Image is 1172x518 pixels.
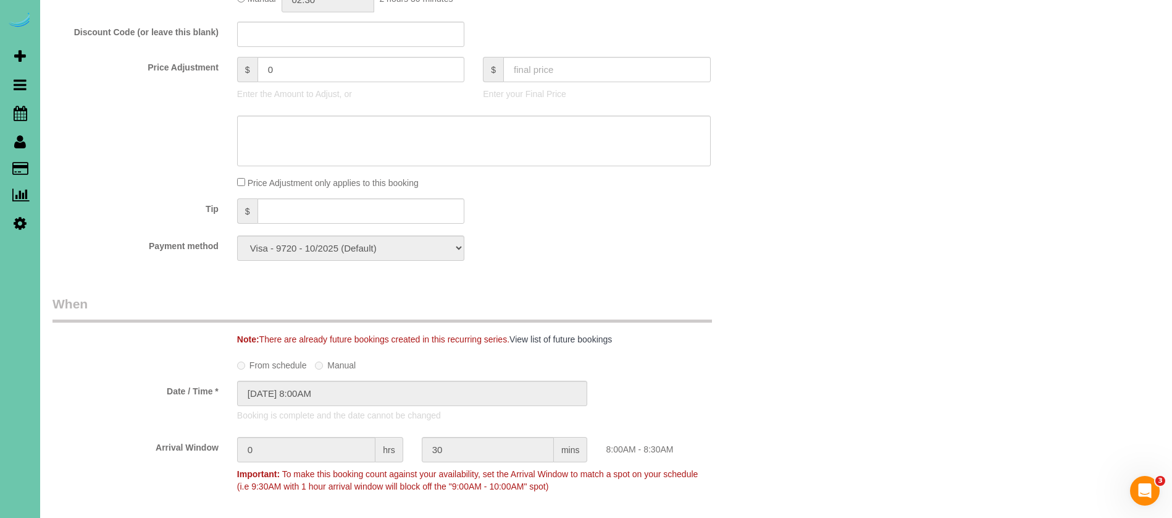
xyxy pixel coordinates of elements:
label: Price Adjustment [43,57,228,74]
span: mins [554,437,588,462]
input: MM/DD/YYYY HH:MM [237,381,588,406]
span: To make this booking count against your availability, set the Arrival Window to match a spot on y... [237,469,698,491]
legend: When [52,295,712,323]
span: $ [237,57,257,82]
label: Date / Time * [43,381,228,397]
img: Automaid Logo [7,12,32,30]
label: Manual [315,355,356,372]
span: $ [483,57,503,82]
label: Discount Code (or leave this blank) [43,22,228,38]
p: Enter the Amount to Adjust, or [237,88,464,100]
label: Arrival Window [43,437,228,454]
input: final price [503,57,711,82]
label: Tip [43,198,228,215]
iframe: Intercom live chat [1130,476,1160,506]
input: From schedule [237,362,245,370]
a: View list of future bookings [509,334,612,344]
span: hrs [375,437,403,462]
input: Manual [315,362,323,370]
strong: Important: [237,469,280,479]
span: 3 [1155,476,1165,486]
p: Enter your Final Price [483,88,710,100]
p: Booking is complete and the date cannot be changed [237,409,711,422]
label: From schedule [237,355,307,372]
strong: Note: [237,334,259,344]
span: Price Adjustment only applies to this booking [248,178,419,188]
label: Payment method [43,236,228,252]
div: There are already future bookings created in this recurring series. [228,333,781,346]
div: 8:00AM - 8:30AM [596,437,781,456]
span: $ [237,198,257,224]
